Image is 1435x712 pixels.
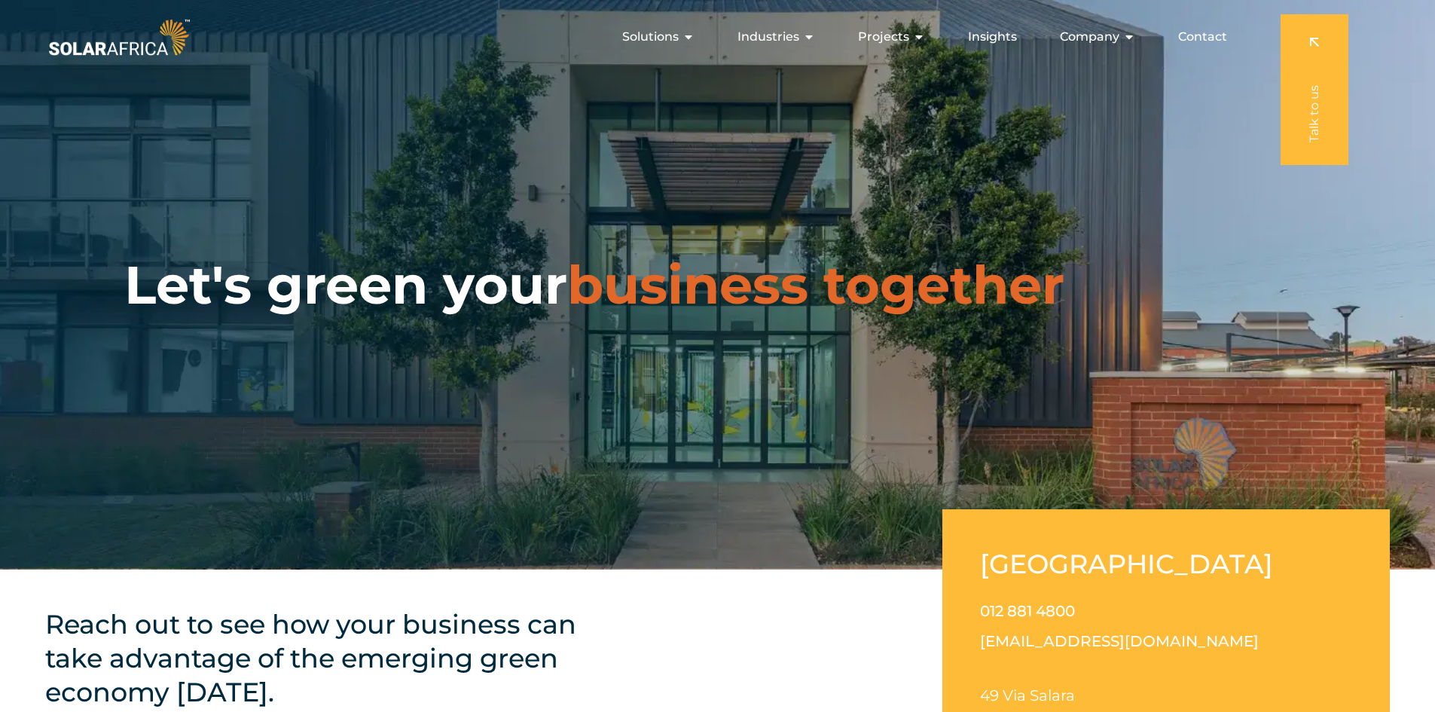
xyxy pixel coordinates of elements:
[968,28,1017,46] a: Insights
[737,28,799,46] span: Industries
[1178,28,1227,46] a: Contact
[1060,28,1119,46] span: Company
[858,28,909,46] span: Projects
[193,22,1239,52] div: Menu Toggle
[567,252,1064,317] span: business together
[193,22,1239,52] nav: Menu
[124,253,1064,317] h1: Let's green your
[45,607,610,709] h4: Reach out to see how your business can take advantage of the emerging green economy [DATE].
[980,686,1075,704] span: 49 Via Salara
[980,632,1259,650] a: [EMAIL_ADDRESS][DOMAIN_NAME]
[980,547,1285,581] h2: [GEOGRAPHIC_DATA]
[980,602,1075,620] a: 012 881 4800
[622,28,679,46] span: Solutions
